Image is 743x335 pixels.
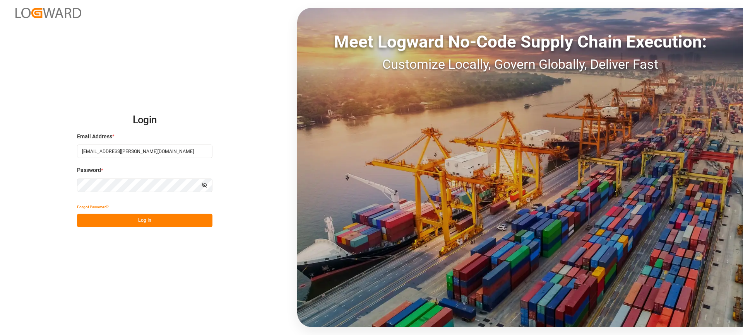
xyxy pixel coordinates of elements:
[77,108,212,133] h2: Login
[77,214,212,227] button: Log In
[77,133,112,141] span: Email Address
[77,145,212,158] input: Enter your email
[15,8,81,18] img: Logward_new_orange.png
[77,200,109,214] button: Forgot Password?
[297,54,743,74] div: Customize Locally, Govern Globally, Deliver Fast
[297,29,743,54] div: Meet Logward No-Code Supply Chain Execution:
[77,166,101,174] span: Password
